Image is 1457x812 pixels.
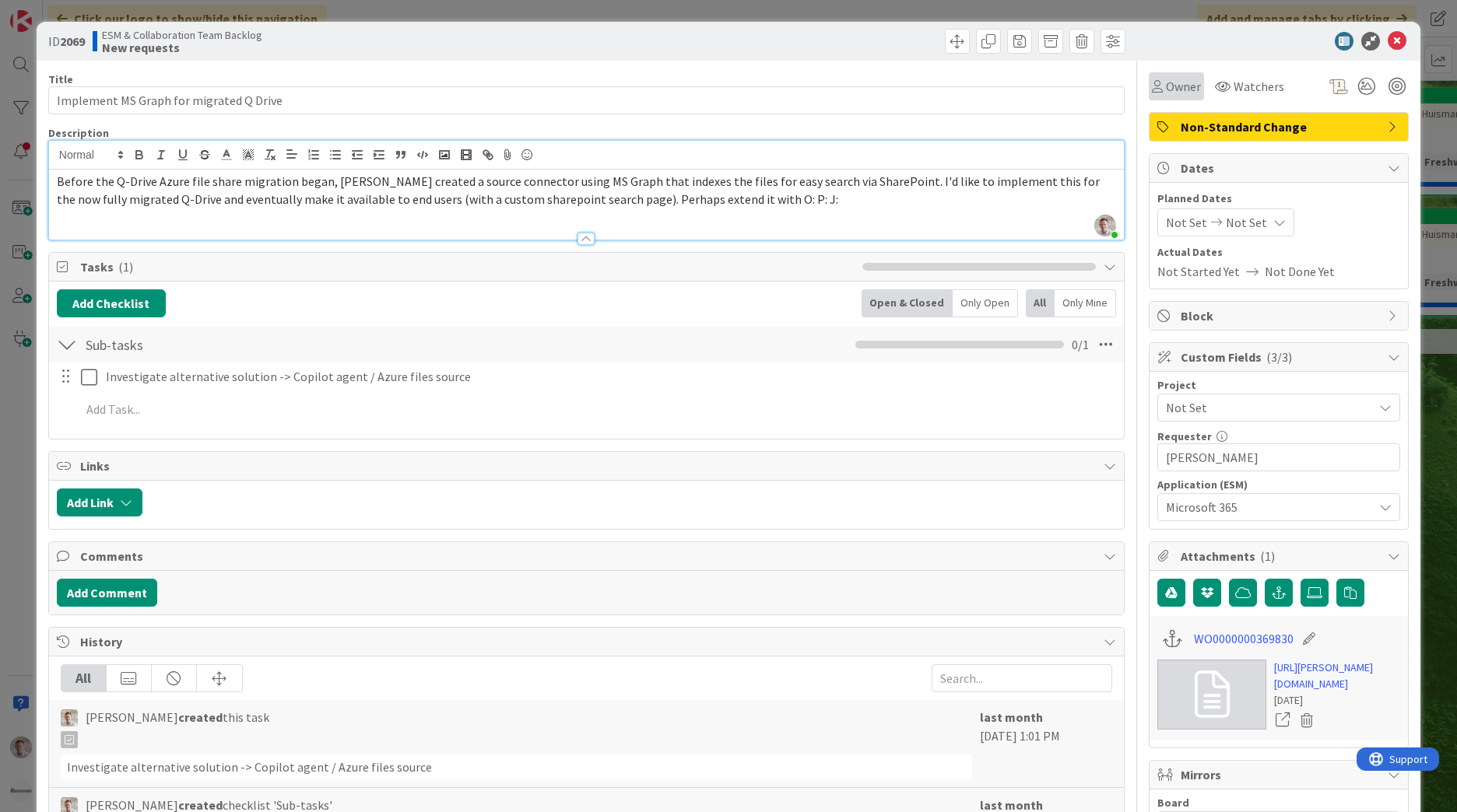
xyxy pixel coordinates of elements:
[1274,710,1291,730] a: Open
[1055,289,1116,317] div: Only Mine
[1274,660,1400,692] a: [URL][PERSON_NAME][DOMAIN_NAME]
[61,709,78,726] img: Rd
[1181,348,1380,366] span: Custom Fields
[57,173,1102,207] span: Before the Q-Drive Azure file share migration began, [PERSON_NAME] created a source connector usi...
[1157,380,1400,390] div: Project
[1072,335,1089,354] span: 0 / 1
[61,754,972,779] div: Investigate alternative solution -> Copilot agent / Azure files source
[1260,548,1275,564] span: ( 1 )
[1181,306,1380,325] span: Block
[1166,496,1365,518] span: Microsoft 365
[60,33,85,49] b: 2069
[1157,797,1189,808] span: Board
[1166,397,1365,418] span: Not Set
[1157,262,1240,281] span: Not Started Yet
[1157,191,1400,207] span: Planned Dates
[932,664,1112,692] input: Search...
[1226,213,1267,232] span: Not Set
[1265,262,1335,281] span: Not Done Yet
[953,289,1018,317] div: Only Open
[862,289,953,317] div: Open & Closed
[1157,479,1400,490] div: Application (ESM)
[1026,289,1055,317] div: All
[48,32,85,51] span: ID
[1181,765,1380,784] span: Mirrors
[33,2,71,21] span: Support
[1234,77,1284,96] span: Watchers
[980,709,1043,725] b: last month
[80,632,1096,651] span: History
[48,86,1125,114] input: type card name here...
[1166,213,1207,232] span: Not Set
[1181,117,1380,136] span: Non-Standard Change
[1181,159,1380,177] span: Dates
[1181,547,1380,565] span: Attachments
[80,257,855,276] span: Tasks
[1157,429,1212,443] label: Requester
[1266,349,1292,365] span: ( 3/3 )
[1274,692,1400,709] div: [DATE]
[106,368,1113,386] p: Investigate alternative solution -> Copilot agent / Azure files source
[48,72,73,86] label: Title
[1157,244,1400,261] span: Actual Dates
[80,331,430,359] input: Add Checklist...
[118,259,133,275] span: ( 1 )
[1194,629,1294,648] a: WO0000000369830
[1094,215,1116,236] img: e240dyeMCXgl8MSCC3KbjoRZrAa6nczt.jpg
[48,126,109,140] span: Description
[102,41,262,54] b: New requests
[80,547,1096,565] span: Comments
[57,289,166,317] button: Add Checklist
[80,457,1096,475] span: Links
[86,708,269,748] span: [PERSON_NAME] this task
[61,665,107,691] div: All
[57,579,157,607] button: Add Comment
[178,709,223,725] b: created
[980,708,1112,779] div: [DATE] 1:01 PM
[1166,77,1201,96] span: Owner
[102,29,262,41] span: ESM & Collaboration Team Backlog
[57,488,142,516] button: Add Link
